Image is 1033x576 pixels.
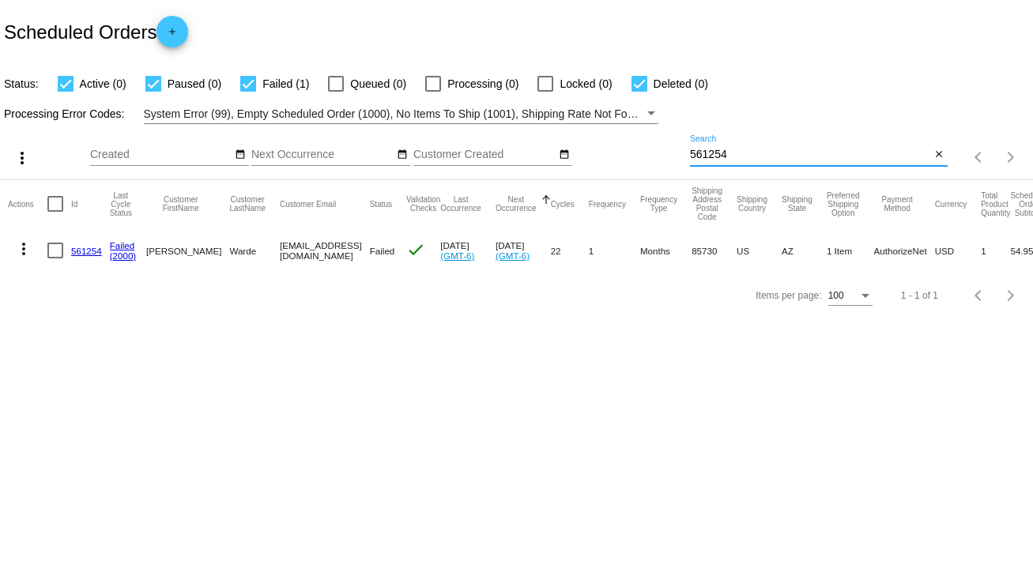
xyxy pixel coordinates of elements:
[559,149,570,161] mat-icon: date_range
[737,228,782,273] mat-cell: US
[350,74,406,93] span: Queued (0)
[4,77,39,90] span: Status:
[933,149,944,161] mat-icon: close
[110,240,135,250] a: Failed
[935,228,982,273] mat-cell: USD
[981,228,1010,273] mat-cell: 1
[168,74,221,93] span: Paused (0)
[496,195,537,213] button: Change sorting for NextOccurrenceUtc
[782,195,812,213] button: Change sorting for ShippingState
[496,228,551,273] mat-cell: [DATE]
[692,186,722,221] button: Change sorting for ShippingPostcode
[931,147,948,164] button: Clear
[163,26,182,45] mat-icon: add
[71,246,102,256] a: 561254
[981,180,1010,228] mat-header-cell: Total Product Quantity
[447,74,518,93] span: Processing (0)
[874,228,935,273] mat-cell: AuthorizeNet
[551,228,589,273] mat-cell: 22
[406,180,440,228] mat-header-cell: Validation Checks
[440,195,481,213] button: Change sorting for LastOccurrenceUtc
[90,149,232,161] input: Created
[146,195,215,213] button: Change sorting for CustomerFirstName
[397,149,408,161] mat-icon: date_range
[654,74,708,93] span: Deleted (0)
[229,195,266,213] button: Change sorting for CustomerLastName
[589,228,640,273] mat-cell: 1
[13,149,32,168] mat-icon: more_vert
[692,228,737,273] mat-cell: 85730
[146,228,229,273] mat-cell: [PERSON_NAME]
[235,149,246,161] mat-icon: date_range
[71,199,77,209] button: Change sorting for Id
[901,290,938,301] div: 1 - 1 of 1
[874,195,921,213] button: Change sorting for PaymentMethod.Type
[782,228,827,273] mat-cell: AZ
[144,104,658,124] mat-select: Filter by Processing Error Codes
[229,228,280,273] mat-cell: Warde
[370,246,395,256] span: Failed
[589,199,626,209] button: Change sorting for Frequency
[440,228,496,273] mat-cell: [DATE]
[995,280,1027,311] button: Next page
[8,180,47,228] mat-header-cell: Actions
[4,107,125,120] span: Processing Error Codes:
[560,74,612,93] span: Locked (0)
[110,191,132,217] button: Change sorting for LastProcessingCycleId
[4,16,188,47] h2: Scheduled Orders
[827,228,874,273] mat-cell: 1 Item
[280,199,336,209] button: Change sorting for CustomerEmail
[756,290,821,301] div: Items per page:
[14,239,33,258] mat-icon: more_vert
[963,280,995,311] button: Previous page
[406,240,425,259] mat-icon: check
[737,195,767,213] button: Change sorting for ShippingCountry
[640,195,677,213] button: Change sorting for FrequencyType
[370,199,392,209] button: Change sorting for Status
[496,250,530,261] a: (GMT-6)
[963,141,995,173] button: Previous page
[262,74,309,93] span: Failed (1)
[827,191,860,217] button: Change sorting for PreferredShippingOption
[640,228,692,273] mat-cell: Months
[280,228,370,273] mat-cell: [EMAIL_ADDRESS][DOMAIN_NAME]
[995,141,1027,173] button: Next page
[413,149,556,161] input: Customer Created
[551,199,575,209] button: Change sorting for Cycles
[828,290,844,301] span: 100
[110,250,137,261] a: (2000)
[80,74,126,93] span: Active (0)
[935,199,967,209] button: Change sorting for CurrencyIso
[828,291,873,302] mat-select: Items per page:
[690,149,931,161] input: Search
[440,250,474,261] a: (GMT-6)
[251,149,394,161] input: Next Occurrence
